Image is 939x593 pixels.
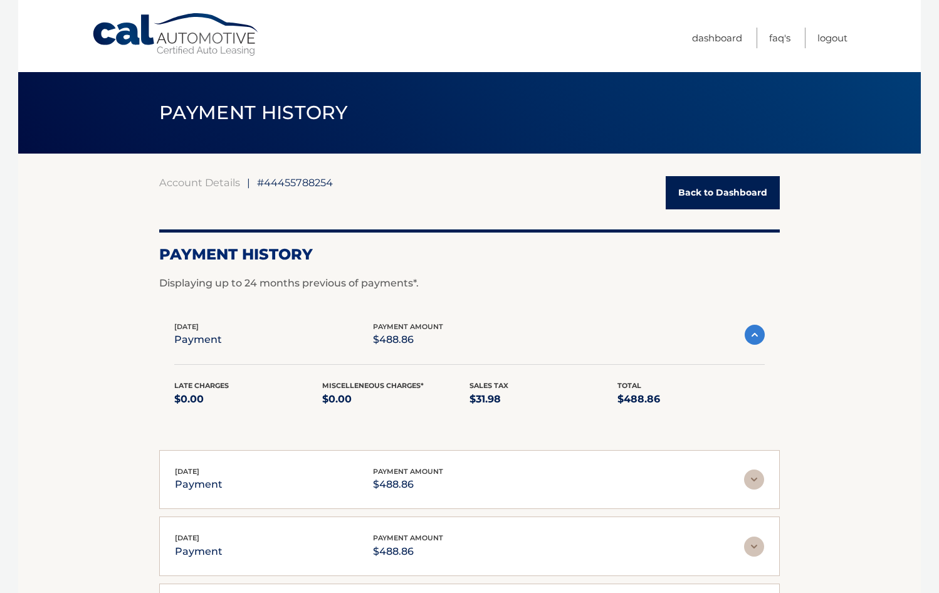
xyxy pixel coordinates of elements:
[692,28,742,48] a: Dashboard
[469,381,508,390] span: Sales Tax
[617,391,765,408] p: $488.86
[373,467,443,476] span: payment amount
[373,533,443,542] span: payment amount
[159,245,780,264] h2: Payment History
[617,381,641,390] span: Total
[769,28,790,48] a: FAQ's
[817,28,847,48] a: Logout
[247,176,250,189] span: |
[257,176,333,189] span: #44455788254
[744,537,764,557] img: accordion-rest.svg
[174,331,222,349] p: payment
[469,391,617,408] p: $31.98
[175,476,223,493] p: payment
[174,381,229,390] span: Late Charges
[159,101,348,124] span: PAYMENT HISTORY
[373,322,443,331] span: payment amount
[175,467,199,476] span: [DATE]
[744,470,764,490] img: accordion-rest.svg
[159,276,780,291] p: Displaying up to 24 months previous of payments*.
[745,325,765,345] img: accordion-active.svg
[159,176,240,189] a: Account Details
[373,331,443,349] p: $488.86
[373,543,443,560] p: $488.86
[666,176,780,209] a: Back to Dashboard
[92,13,261,57] a: Cal Automotive
[373,476,443,493] p: $488.86
[322,381,424,390] span: Miscelleneous Charges*
[175,543,223,560] p: payment
[322,391,470,408] p: $0.00
[174,391,322,408] p: $0.00
[175,533,199,542] span: [DATE]
[174,322,199,331] span: [DATE]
